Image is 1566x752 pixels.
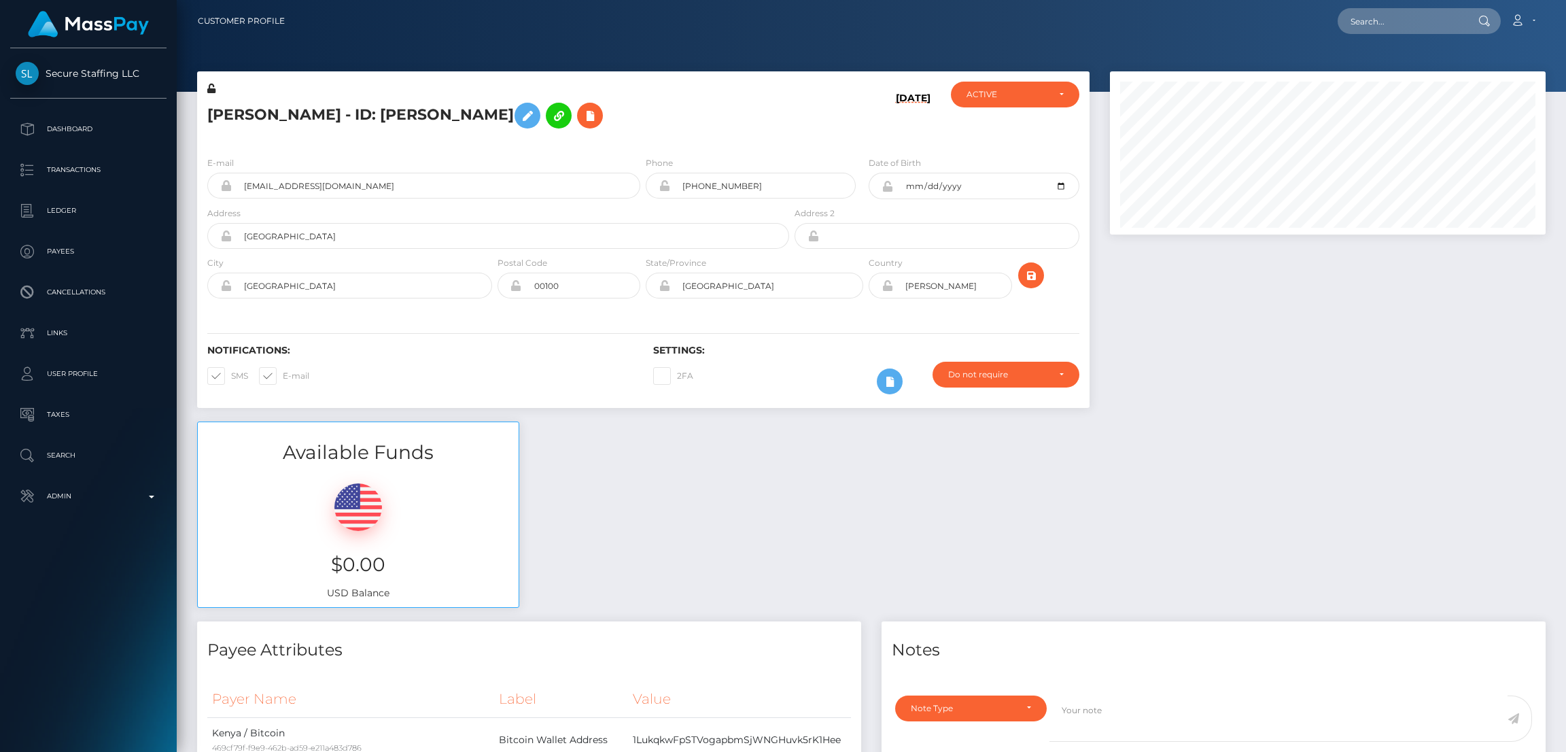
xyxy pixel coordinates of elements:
[207,96,782,135] h5: [PERSON_NAME] - ID: [PERSON_NAME]
[1338,8,1465,34] input: Search...
[10,235,167,269] a: Payees
[198,7,285,35] a: Customer Profile
[646,157,673,169] label: Phone
[795,207,835,220] label: Address 2
[16,201,161,221] p: Ledger
[16,241,161,262] p: Payees
[16,364,161,384] p: User Profile
[16,282,161,303] p: Cancellations
[207,345,633,356] h6: Notifications:
[16,160,161,180] p: Transactions
[896,92,930,140] h6: [DATE]
[207,257,224,269] label: City
[967,89,1048,100] div: ACTIVE
[892,638,1535,662] h4: Notes
[207,681,494,718] th: Payer Name
[10,67,167,80] span: Secure Staffing LLC
[951,82,1079,107] button: ACTIVE
[10,439,167,473] a: Search
[10,357,167,391] a: User Profile
[198,439,519,466] h3: Available Funds
[10,153,167,187] a: Transactions
[208,551,508,578] h3: $0.00
[948,369,1048,380] div: Do not require
[10,316,167,350] a: Links
[16,323,161,343] p: Links
[494,681,628,718] th: Label
[628,681,851,718] th: Value
[207,638,851,662] h4: Payee Attributes
[16,445,161,466] p: Search
[498,257,547,269] label: Postal Code
[16,119,161,139] p: Dashboard
[10,398,167,432] a: Taxes
[869,157,921,169] label: Date of Birth
[28,11,149,37] img: MassPay Logo
[10,275,167,309] a: Cancellations
[16,62,39,85] img: Secure Staffing LLC
[10,194,167,228] a: Ledger
[653,367,693,385] label: 2FA
[334,483,382,531] img: USD.png
[16,486,161,507] p: Admin
[653,345,1079,356] h6: Settings:
[259,367,309,385] label: E-mail
[207,157,234,169] label: E-mail
[10,112,167,146] a: Dashboard
[933,362,1079,388] button: Do not require
[16,405,161,425] p: Taxes
[646,257,706,269] label: State/Province
[207,207,241,220] label: Address
[869,257,903,269] label: Country
[10,479,167,513] a: Admin
[895,696,1047,721] button: Note Type
[198,466,519,607] div: USD Balance
[911,703,1015,714] div: Note Type
[207,367,248,385] label: SMS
